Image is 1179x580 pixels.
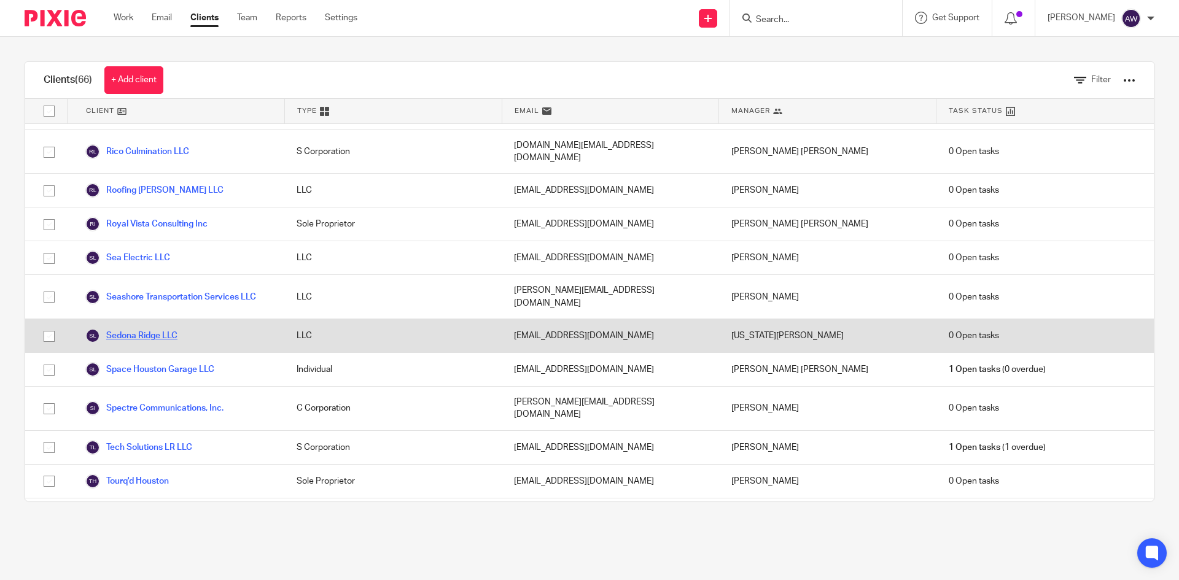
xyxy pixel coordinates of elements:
[755,15,865,26] input: Search
[284,498,502,532] div: Individual
[85,250,170,265] a: Sea Electric LLC
[949,402,999,414] span: 0 Open tasks
[949,145,999,158] span: 0 Open tasks
[85,144,189,159] a: Rico Culmination LLC
[85,328,100,343] img: svg%3E
[284,319,502,352] div: LLC
[85,401,100,416] img: svg%3E
[949,218,999,230] span: 0 Open tasks
[949,441,1000,454] span: 1 Open tasks
[85,250,100,265] img: svg%3E
[949,106,1003,116] span: Task Status
[502,465,719,498] div: [EMAIL_ADDRESS][DOMAIN_NAME]
[502,207,719,241] div: [EMAIL_ADDRESS][DOMAIN_NAME]
[502,431,719,464] div: [EMAIL_ADDRESS][DOMAIN_NAME]
[719,130,936,174] div: [PERSON_NAME] [PERSON_NAME]
[719,431,936,464] div: [PERSON_NAME]
[276,12,306,24] a: Reports
[502,353,719,386] div: [EMAIL_ADDRESS][DOMAIN_NAME]
[719,275,936,319] div: [PERSON_NAME]
[719,387,936,430] div: [PERSON_NAME]
[949,291,999,303] span: 0 Open tasks
[85,328,177,343] a: Sedona Ridge LLC
[284,275,502,319] div: LLC
[85,440,100,455] img: svg%3E
[85,440,192,455] a: Tech Solutions LR LLC
[85,290,256,304] a: Seashore Transportation Services LLC
[85,217,100,231] img: svg%3E
[719,174,936,207] div: [PERSON_NAME]
[719,353,936,386] div: [PERSON_NAME] [PERSON_NAME]
[37,99,61,123] input: Select all
[85,362,100,377] img: svg%3E
[237,12,257,24] a: Team
[284,130,502,174] div: S Corporation
[190,12,219,24] a: Clients
[949,441,1046,454] span: (1 overdue)
[1091,75,1111,84] span: Filter
[284,241,502,274] div: LLC
[86,106,114,116] span: Client
[502,498,719,532] div: [EMAIL_ADDRESS][DOMAIN_NAME]
[949,184,999,196] span: 0 Open tasks
[85,183,224,198] a: Roofing [PERSON_NAME] LLC
[44,74,92,87] h1: Clients
[949,252,999,264] span: 0 Open tasks
[104,66,163,94] a: + Add client
[85,474,100,489] img: svg%3E
[85,183,100,198] img: svg%3E
[1048,12,1115,24] p: [PERSON_NAME]
[85,217,208,231] a: Royal Vista Consulting Inc
[284,353,502,386] div: Individual
[284,431,502,464] div: S Corporation
[85,144,100,159] img: svg%3E
[85,401,224,416] a: Spectre Communications, Inc.
[114,12,133,24] a: Work
[85,362,214,377] a: Space Houston Garage LLC
[949,475,999,487] span: 0 Open tasks
[284,465,502,498] div: Sole Proprietor
[502,319,719,352] div: [EMAIL_ADDRESS][DOMAIN_NAME]
[502,241,719,274] div: [EMAIL_ADDRESS][DOMAIN_NAME]
[284,174,502,207] div: LLC
[25,10,86,26] img: Pixie
[719,498,936,532] div: [PERSON_NAME]
[284,387,502,430] div: C Corporation
[1121,9,1141,28] img: svg%3E
[502,387,719,430] div: [PERSON_NAME][EMAIL_ADDRESS][DOMAIN_NAME]
[719,319,936,352] div: [US_STATE][PERSON_NAME]
[502,130,719,174] div: [DOMAIN_NAME][EMAIL_ADDRESS][DOMAIN_NAME]
[719,465,936,498] div: [PERSON_NAME]
[75,75,92,85] span: (66)
[719,241,936,274] div: [PERSON_NAME]
[932,14,979,22] span: Get Support
[297,106,317,116] span: Type
[949,363,1000,376] span: 1 Open tasks
[949,330,999,342] span: 0 Open tasks
[85,474,169,489] a: Tourq'd Houston
[325,12,357,24] a: Settings
[85,290,100,304] img: svg%3E
[152,12,172,24] a: Email
[515,106,539,116] span: Email
[284,207,502,241] div: Sole Proprietor
[949,363,1046,376] span: (0 overdue)
[719,207,936,241] div: [PERSON_NAME] [PERSON_NAME]
[502,174,719,207] div: [EMAIL_ADDRESS][DOMAIN_NAME]
[502,275,719,319] div: [PERSON_NAME][EMAIL_ADDRESS][DOMAIN_NAME]
[731,106,770,116] span: Manager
